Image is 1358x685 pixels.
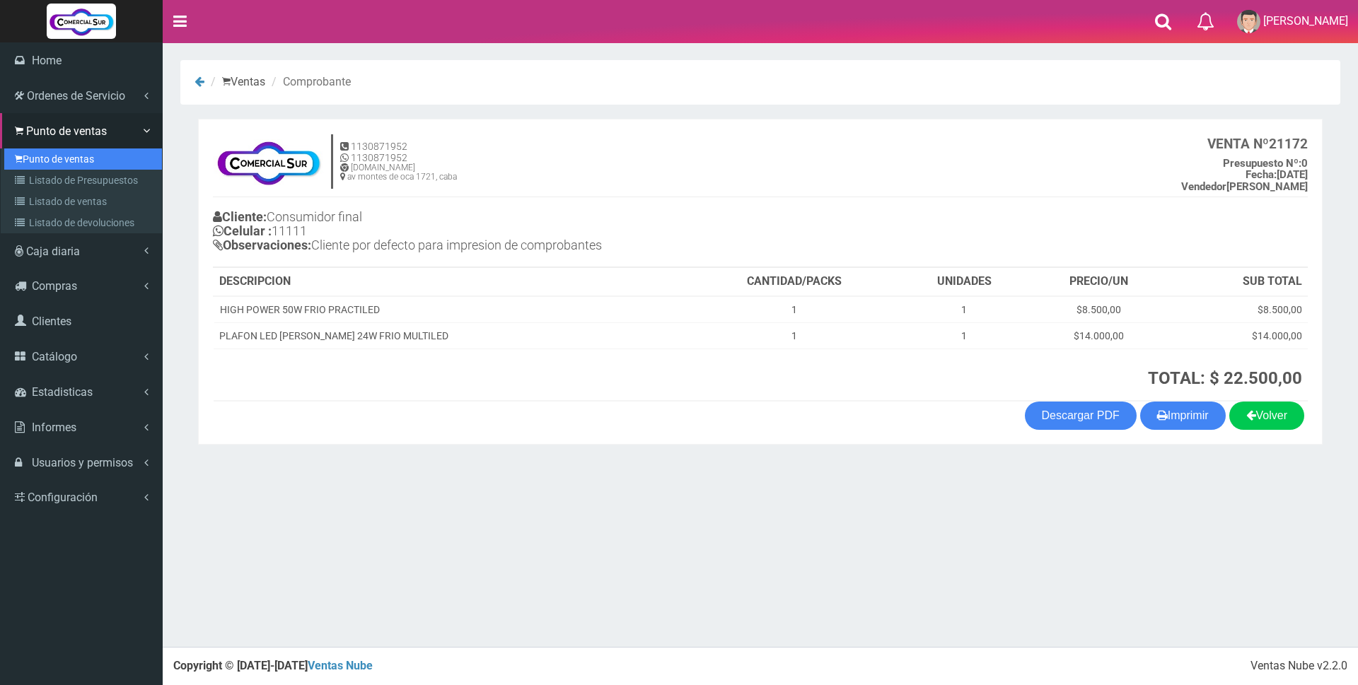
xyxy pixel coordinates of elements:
span: Usuarios y permisos [32,456,133,469]
li: Ventas [207,74,265,90]
strong: TOTAL: $ 22.500,00 [1148,368,1302,388]
a: Listado de Presupuestos [4,170,162,191]
h6: [DOMAIN_NAME] av montes de oca 1721, caba [340,163,457,182]
span: Home [32,54,62,67]
h4: Consumidor final 11111 Cliente por defecto para impresion de comprobantes [213,206,760,259]
th: CANTIDAD/PACKS [690,268,900,296]
th: DESCRIPCION [214,268,690,296]
a: Punto de ventas [4,148,162,170]
th: SUB TOTAL [1168,268,1308,296]
td: $14.000,00 [1168,322,1308,349]
td: 1 [690,322,900,349]
img: Logo grande [47,4,116,39]
a: Volver [1229,402,1304,430]
a: Listado de ventas [4,191,162,212]
a: Descargar PDF [1025,402,1137,430]
img: f695dc5f3a855ddc19300c990e0c55a2.jpg [213,134,324,190]
span: Ordenes de Servicio [27,89,125,103]
strong: VENTA Nº [1207,136,1269,152]
td: $8.500,00 [1168,296,1308,323]
b: Celular : [213,223,272,238]
b: [PERSON_NAME] [1181,180,1308,193]
td: $8.500,00 [1029,296,1168,323]
span: [PERSON_NAME] [1263,14,1348,28]
span: Configuración [28,491,98,504]
b: Observaciones: [213,238,311,252]
b: [DATE] [1246,168,1308,181]
td: 1 [899,296,1029,323]
span: Informes [32,421,76,434]
a: Ventas Nube [308,659,373,672]
span: Compras [32,279,77,293]
td: 1 [899,322,1029,349]
strong: Copyright © [DATE]-[DATE] [173,659,373,672]
td: $14.000,00 [1029,322,1168,349]
strong: Presupuesto Nº: [1223,157,1301,170]
th: UNIDADES [899,268,1029,296]
h5: 1130871952 1130871952 [340,141,457,163]
strong: Fecha: [1246,168,1277,181]
td: 1 [690,296,900,323]
span: Punto de ventas [26,124,107,138]
span: Clientes [32,315,71,328]
b: Cliente: [213,209,267,224]
b: 21172 [1207,136,1308,152]
div: Ventas Nube v2.2.0 [1250,658,1347,674]
a: Listado de devoluciones [4,212,162,233]
img: User Image [1237,10,1260,33]
td: HIGH POWER 50W FRIO PRACTILED [214,296,690,323]
strong: Vendedor [1181,180,1226,193]
span: Catálogo [32,350,77,363]
li: Comprobante [268,74,351,90]
span: Estadisticas [32,385,93,399]
b: 0 [1223,157,1308,170]
button: Imprimir [1140,402,1226,430]
th: PRECIO/UN [1029,268,1168,296]
span: Caja diaria [26,245,80,258]
td: PLAFON LED [PERSON_NAME] 24W FRIO MULTILED [214,322,690,349]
